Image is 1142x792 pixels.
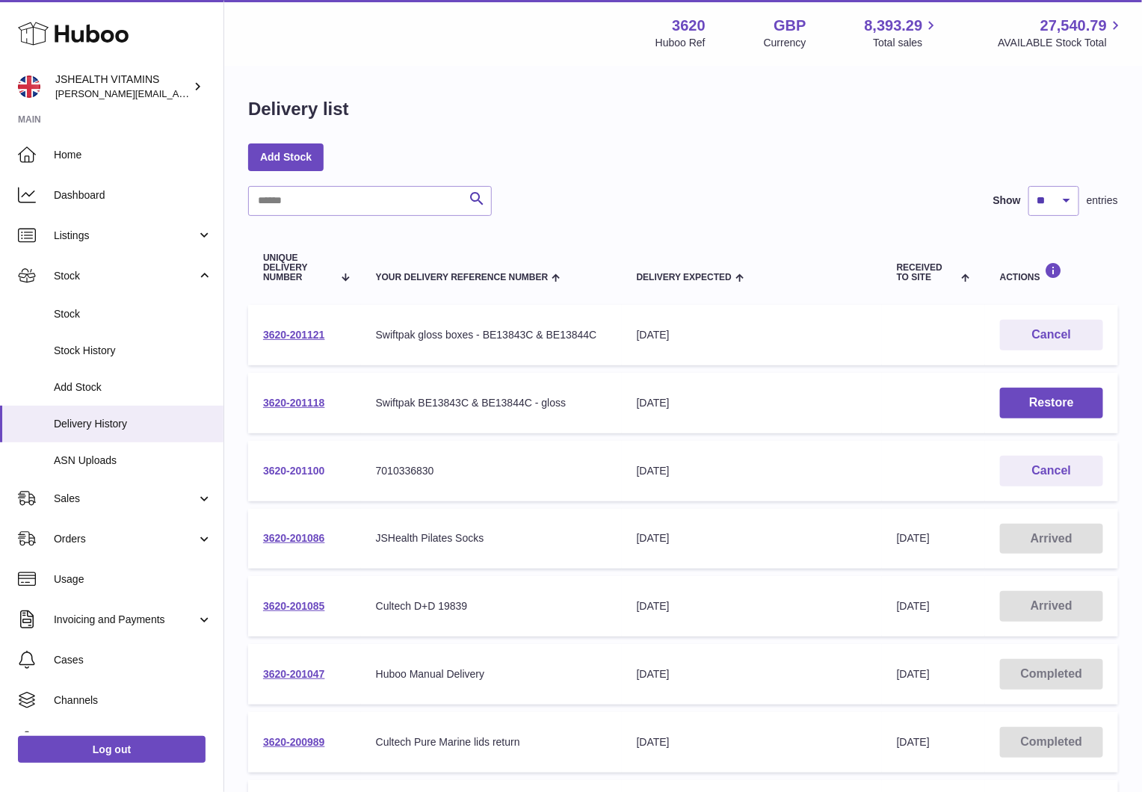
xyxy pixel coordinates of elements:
[637,464,867,478] div: [DATE]
[54,188,212,202] span: Dashboard
[672,16,706,36] strong: 3620
[1000,388,1103,418] button: Restore
[54,380,212,395] span: Add Stock
[774,16,806,36] strong: GBP
[865,16,923,36] span: 8,393.29
[637,599,867,613] div: [DATE]
[998,16,1124,50] a: 27,540.79 AVAILABLE Stock Total
[1000,262,1103,282] div: Actions
[54,454,212,468] span: ASN Uploads
[263,465,325,477] a: 3620-201100
[376,273,549,282] span: Your Delivery Reference Number
[637,328,867,342] div: [DATE]
[54,693,212,708] span: Channels
[865,16,940,50] a: 8,393.29 Total sales
[376,464,607,478] div: 7010336830
[1000,456,1103,486] button: Cancel
[18,75,40,98] img: francesca@jshealthvitamins.com
[897,736,930,748] span: [DATE]
[18,736,206,763] a: Log out
[263,600,325,612] a: 3620-201085
[263,668,325,680] a: 3620-201047
[55,87,300,99] span: [PERSON_NAME][EMAIL_ADDRESS][DOMAIN_NAME]
[376,599,607,613] div: Cultech D+D 19839
[1087,194,1118,208] span: entries
[248,97,349,121] h1: Delivery list
[54,613,197,627] span: Invoicing and Payments
[376,396,607,410] div: Swiftpak BE13843C & BE13844C - gloss
[376,735,607,749] div: Cultech Pure Marine lids return
[54,532,197,546] span: Orders
[263,532,325,544] a: 3620-201086
[764,36,806,50] div: Currency
[263,253,333,283] span: Unique Delivery Number
[637,396,867,410] div: [DATE]
[263,397,325,409] a: 3620-201118
[637,531,867,545] div: [DATE]
[54,344,212,358] span: Stock History
[897,263,957,282] span: Received to Site
[376,531,607,545] div: JSHealth Pilates Socks
[54,229,197,243] span: Listings
[897,600,930,612] span: [DATE]
[637,273,732,282] span: Delivery Expected
[55,72,190,101] div: JSHEALTH VITAMINS
[248,143,324,170] a: Add Stock
[637,735,867,749] div: [DATE]
[993,194,1021,208] label: Show
[655,36,706,50] div: Huboo Ref
[376,328,607,342] div: Swiftpak gloss boxes - BE13843C & BE13844C
[263,329,325,341] a: 3620-201121
[54,653,212,667] span: Cases
[998,36,1124,50] span: AVAILABLE Stock Total
[376,667,607,681] div: Huboo Manual Delivery
[54,148,212,162] span: Home
[897,532,930,544] span: [DATE]
[1000,320,1103,350] button: Cancel
[54,269,197,283] span: Stock
[54,572,212,587] span: Usage
[873,36,939,50] span: Total sales
[263,736,325,748] a: 3620-200989
[897,668,930,680] span: [DATE]
[54,417,212,431] span: Delivery History
[1040,16,1107,36] span: 27,540.79
[54,307,212,321] span: Stock
[637,667,867,681] div: [DATE]
[54,492,197,506] span: Sales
